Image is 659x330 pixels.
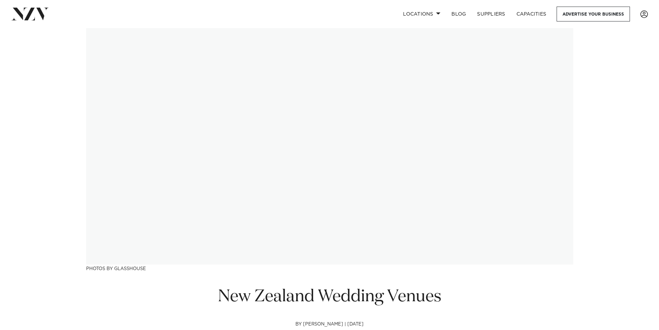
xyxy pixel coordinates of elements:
[511,7,552,21] a: Capacities
[11,8,49,20] img: nzv-logo.png
[446,7,472,21] a: BLOG
[211,286,448,308] h1: New Zealand Wedding Venues
[397,7,446,21] a: Locations
[86,265,573,272] h3: Photos by Glasshouse
[557,7,630,21] a: Advertise your business
[472,7,511,21] a: SUPPLIERS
